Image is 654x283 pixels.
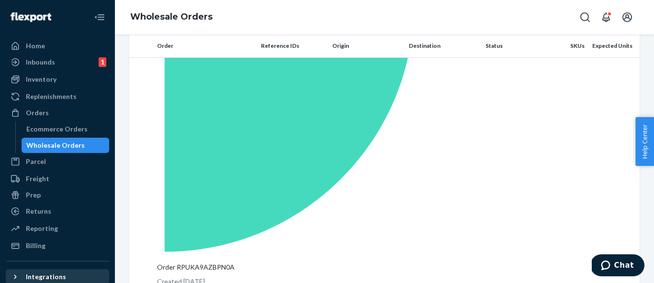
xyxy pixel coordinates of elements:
a: Parcel [6,154,109,169]
a: Home [6,38,109,54]
div: Orders [26,108,49,118]
a: Ecommerce Orders [22,121,110,137]
a: Freight [6,171,109,186]
a: Inbounds1 [6,54,109,70]
th: Expected Units [588,34,640,57]
th: Reference IDs [257,34,328,57]
div: Inbounds [26,57,55,67]
button: Help Center [635,117,654,166]
div: Integrations [26,272,66,282]
div: Wholesale Orders [26,141,85,150]
div: Home [26,41,45,51]
div: Parcel [26,157,46,166]
div: 1 [99,57,106,67]
a: Billing [6,238,109,253]
div: Inventory [26,75,56,84]
button: Open Search Box [575,8,595,27]
a: Reporting [6,221,109,236]
a: Wholesale Orders [130,11,213,22]
th: Order [153,34,257,57]
p: Order RPUKA9AZBPN0A [157,262,253,272]
div: Ecommerce Orders [26,124,88,134]
div: Returns [26,207,51,216]
button: Close Navigation [90,8,109,27]
a: Replenishments [6,89,109,104]
div: Billing [26,241,45,250]
div: Reporting [26,224,58,233]
button: Open account menu [618,8,637,27]
a: Inventory [6,72,109,87]
th: Origin [328,34,405,57]
a: Returns [6,204,109,219]
button: Open notifications [597,8,616,27]
ol: breadcrumbs [123,3,220,31]
div: Replenishments [26,92,77,101]
th: Destination [405,34,482,57]
div: Prep [26,190,41,200]
a: Wholesale Orders [22,138,110,153]
iframe: Opens a widget where you can chat to one of our agents [592,254,644,278]
div: Freight [26,174,49,184]
img: Flexport logo [11,12,51,22]
a: Orders [6,105,109,120]
th: SKUs [553,34,589,57]
th: Status [482,34,553,57]
a: Prep [6,187,109,203]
